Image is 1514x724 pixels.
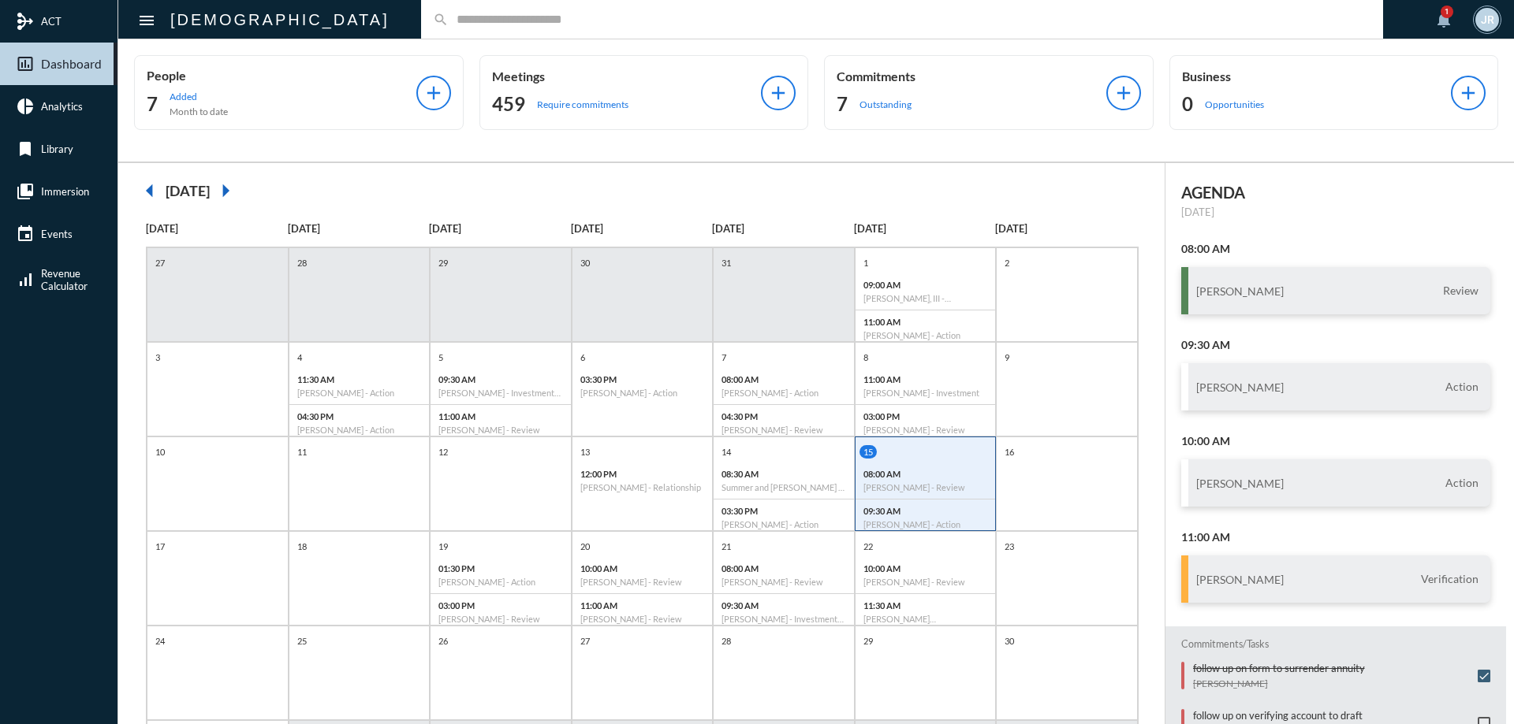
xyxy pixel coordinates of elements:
[537,98,628,110] p: Require commitments
[718,445,735,459] p: 14
[863,425,988,435] h6: [PERSON_NAME] - Review
[293,445,311,459] p: 11
[434,445,452,459] p: 12
[854,222,996,235] p: [DATE]
[41,15,62,28] span: ACT
[293,351,306,364] p: 4
[1434,10,1453,29] mat-icon: notifications
[492,91,525,117] h2: 459
[16,139,35,158] mat-icon: bookmark
[137,11,156,30] mat-icon: Side nav toggle icon
[146,222,288,235] p: [DATE]
[1001,256,1013,269] p: 2
[131,4,162,35] button: Toggle sidenav
[1181,530,1491,544] h2: 11:00 AM
[580,388,705,398] h6: [PERSON_NAME] - Action
[151,445,169,459] p: 10
[1196,477,1284,490] h3: [PERSON_NAME]
[863,577,988,587] h6: [PERSON_NAME] - Review
[288,222,430,235] p: [DATE]
[1181,206,1491,218] p: [DATE]
[718,634,735,648] p: 28
[1196,381,1284,394] h3: [PERSON_NAME]
[297,411,422,421] p: 04:30 PM
[863,280,988,290] p: 09:00 AM
[434,540,452,553] p: 19
[718,351,730,364] p: 7
[863,469,988,479] p: 08:00 AM
[863,317,988,327] p: 11:00 AM
[1193,678,1365,689] p: [PERSON_NAME]
[722,563,846,574] p: 08:00 AM
[576,445,594,459] p: 13
[438,600,563,611] p: 03:00 PM
[293,634,311,648] p: 25
[863,411,988,421] p: 03:00 PM
[438,577,563,587] h6: [PERSON_NAME] - Action
[1193,709,1363,722] p: follow up on verifying account to draft
[423,82,445,104] mat-icon: add
[712,222,854,235] p: [DATE]
[151,634,169,648] p: 24
[438,411,563,421] p: 11:00 AM
[571,222,713,235] p: [DATE]
[860,634,877,648] p: 29
[16,97,35,116] mat-icon: pie_chart
[1193,662,1365,674] p: follow up on form to surrender annuity
[16,270,35,289] mat-icon: signal_cellular_alt
[863,519,988,529] h6: [PERSON_NAME] - Action
[41,185,89,198] span: Immersion
[293,540,311,553] p: 18
[995,222,1137,235] p: [DATE]
[1182,91,1193,117] h2: 0
[722,506,846,516] p: 03:30 PM
[580,482,705,492] h6: [PERSON_NAME] - Relationship
[134,175,166,206] mat-icon: arrow_left
[860,351,872,364] p: 8
[1441,476,1482,490] span: Action
[434,351,447,364] p: 5
[837,91,848,117] h2: 7
[837,69,1106,84] p: Commitments
[722,600,846,611] p: 09:30 AM
[580,600,705,611] p: 11:00 AM
[1441,380,1482,394] span: Action
[429,222,571,235] p: [DATE]
[16,54,35,73] mat-icon: insert_chart_outlined
[1417,572,1482,586] span: Verification
[1181,242,1491,255] h2: 08:00 AM
[41,100,83,113] span: Analytics
[147,91,158,117] h2: 7
[576,540,594,553] p: 20
[41,143,73,155] span: Library
[16,225,35,243] mat-icon: event
[166,182,210,199] h2: [DATE]
[718,540,735,553] p: 21
[863,563,988,574] p: 10:00 AM
[1196,573,1284,586] h3: [PERSON_NAME]
[863,388,988,398] h6: [PERSON_NAME] - Investment
[293,256,311,269] p: 28
[722,425,846,435] h6: [PERSON_NAME] - Review
[1001,634,1018,648] p: 30
[170,106,228,117] p: Month to date
[297,374,422,384] p: 11:30 AM
[210,175,241,206] mat-icon: arrow_right
[580,577,705,587] h6: [PERSON_NAME] - Review
[863,614,988,624] h6: [PERSON_NAME] ([PERSON_NAME] - Review
[151,540,169,553] p: 17
[722,519,846,529] h6: [PERSON_NAME] - Action
[722,469,846,479] p: 08:30 AM
[580,469,705,479] p: 12:00 PM
[576,351,589,364] p: 6
[1439,284,1482,298] span: Review
[1001,351,1013,364] p: 9
[438,388,563,398] h6: [PERSON_NAME] - Investment Compliance Review
[863,293,988,303] h6: [PERSON_NAME], III - Verification
[580,374,705,384] p: 03:30 PM
[434,256,452,269] p: 29
[722,411,846,421] p: 04:30 PM
[41,57,102,71] span: Dashboard
[1475,8,1499,32] div: JR
[1441,6,1453,18] div: 1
